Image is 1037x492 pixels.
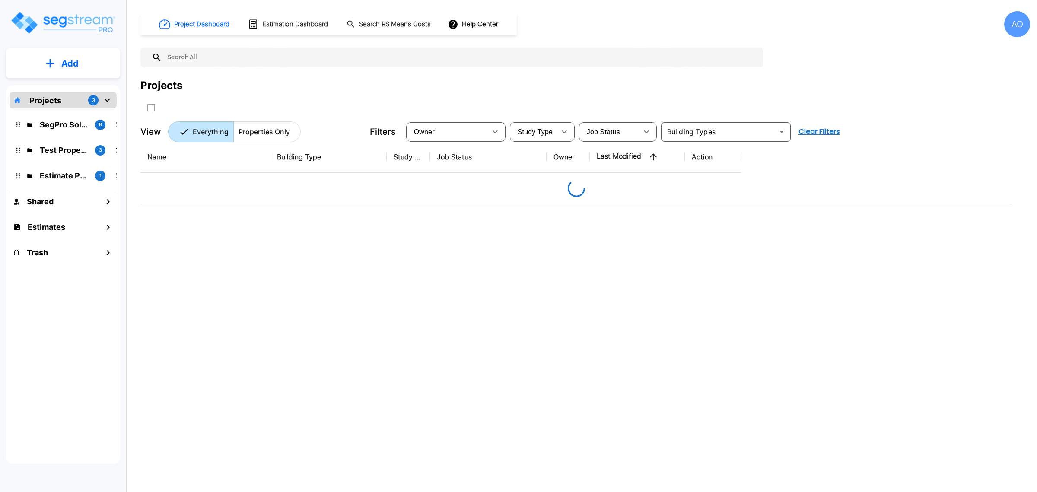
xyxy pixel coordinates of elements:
[685,141,741,173] th: Action
[359,19,431,29] h1: Search RS Means Costs
[99,172,102,179] p: 1
[140,78,182,93] div: Projects
[414,128,435,136] span: Owner
[262,19,328,29] h1: Estimation Dashboard
[140,125,161,138] p: View
[590,141,685,173] th: Last Modified
[162,48,759,67] input: Search All
[28,221,65,233] h1: Estimates
[387,141,430,173] th: Study Type
[512,120,556,144] div: Select
[193,127,229,137] p: Everything
[370,125,396,138] p: Filters
[6,51,120,76] button: Add
[168,121,301,142] div: Platform
[174,19,229,29] h1: Project Dashboard
[245,15,333,33] button: Estimation Dashboard
[156,15,234,34] button: Project Dashboard
[547,141,590,173] th: Owner
[430,141,547,173] th: Job Status
[776,126,788,138] button: Open
[40,170,88,181] p: Estimate Property
[140,141,270,173] th: Name
[27,196,54,207] h1: Shared
[99,146,102,154] p: 3
[239,127,290,137] p: Properties Only
[233,121,301,142] button: Properties Only
[408,120,487,144] div: Select
[664,126,774,138] input: Building Types
[270,141,387,173] th: Building Type
[795,123,843,140] button: Clear Filters
[446,16,502,32] button: Help Center
[29,95,61,106] p: Projects
[343,16,436,33] button: Search RS Means Costs
[518,128,553,136] span: Study Type
[587,128,620,136] span: Job Status
[40,144,88,156] p: Test Property Folder
[99,121,102,128] p: 8
[168,121,234,142] button: Everything
[40,119,88,130] p: SegPro Solutions CSS
[581,120,638,144] div: Select
[143,99,160,116] button: SelectAll
[1004,11,1030,37] div: AO
[61,57,79,70] p: Add
[10,10,116,35] img: Logo
[27,247,48,258] h1: Trash
[92,97,95,104] p: 3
